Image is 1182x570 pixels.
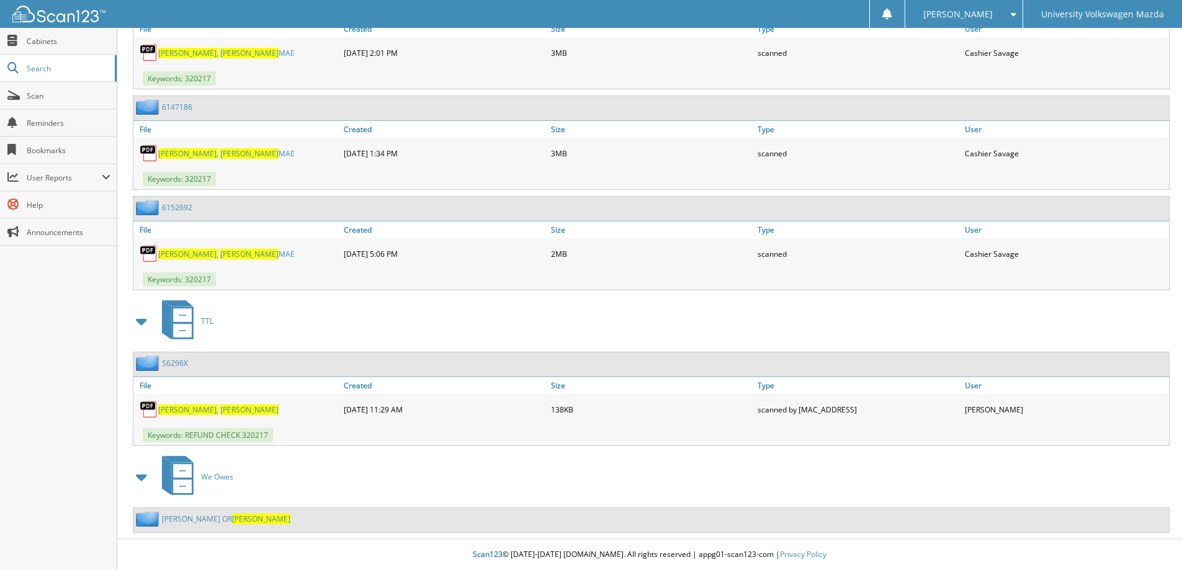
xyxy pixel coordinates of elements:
[27,36,110,47] span: Cabinets
[780,549,826,559] a: Privacy Policy
[12,6,105,22] img: scan123-logo-white.svg
[232,514,290,524] span: [PERSON_NAME]
[548,221,755,238] a: Size
[962,40,1169,65] div: Cashier Savage
[143,172,216,186] span: Keywords: 320217
[1041,11,1164,18] span: University Volkswagen Mazda
[341,377,548,394] a: Created
[136,99,162,115] img: folder2.png
[220,404,279,415] span: [PERSON_NAME]
[136,200,162,215] img: folder2.png
[473,549,503,559] span: Scan123
[158,404,279,415] a: [PERSON_NAME], [PERSON_NAME]
[136,511,162,527] img: folder2.png
[158,48,295,58] a: [PERSON_NAME], [PERSON_NAME]MAE
[158,249,295,259] a: [PERSON_NAME], [PERSON_NAME]MAE
[341,40,548,65] div: [DATE] 2:01 PM
[341,141,548,166] div: [DATE] 1:34 PM
[341,221,548,238] a: Created
[133,121,341,138] a: File
[27,172,102,183] span: User Reports
[27,227,110,238] span: Announcements
[220,148,279,159] span: [PERSON_NAME]
[201,471,233,482] span: We Owes
[341,121,548,138] a: Created
[962,221,1169,238] a: User
[754,397,962,422] div: scanned by [MAC_ADDRESS]
[27,91,110,101] span: Scan
[201,316,213,326] span: TTL
[143,71,216,86] span: Keywords: 320217
[548,397,755,422] div: 138KB
[133,20,341,37] a: File
[962,121,1169,138] a: User
[117,540,1182,570] div: © [DATE]-[DATE] [DOMAIN_NAME]. All rights reserved | appg01-scan123-com |
[754,221,962,238] a: Type
[158,148,295,159] a: [PERSON_NAME], [PERSON_NAME]MAE
[754,121,962,138] a: Type
[143,428,273,442] span: Keywords: REFUND CHECK 320217
[341,397,548,422] div: [DATE] 11:29 AM
[154,296,213,345] a: TTL
[140,43,158,62] img: PDF.png
[548,40,755,65] div: 3MB
[154,452,233,501] a: We Owes
[962,141,1169,166] div: Cashier Savage
[962,377,1169,394] a: User
[27,200,110,210] span: Help
[162,202,192,213] a: 6152692
[754,20,962,37] a: Type
[754,241,962,266] div: scanned
[548,241,755,266] div: 2MB
[133,221,341,238] a: File
[158,148,218,159] span: [PERSON_NAME],
[27,63,109,74] span: Search
[27,118,110,128] span: Reminders
[548,141,755,166] div: 3MB
[158,249,218,259] span: [PERSON_NAME],
[140,244,158,263] img: PDF.png
[754,141,962,166] div: scanned
[548,20,755,37] a: Size
[133,377,341,394] a: File
[158,404,218,415] span: [PERSON_NAME],
[162,102,192,112] a: 6147186
[754,40,962,65] div: scanned
[140,144,158,163] img: PDF.png
[158,48,218,58] span: [PERSON_NAME],
[220,48,279,58] span: [PERSON_NAME]
[754,377,962,394] a: Type
[143,272,216,287] span: Keywords: 320217
[341,20,548,37] a: Created
[1120,510,1182,570] iframe: Chat Widget
[162,514,290,524] a: [PERSON_NAME] OR[PERSON_NAME]
[923,11,993,18] span: [PERSON_NAME]
[136,355,162,371] img: folder2.png
[548,377,755,394] a: Size
[962,397,1169,422] div: [PERSON_NAME]
[548,121,755,138] a: Size
[962,241,1169,266] div: Cashier Savage
[162,358,188,368] a: S6296X
[220,249,279,259] span: [PERSON_NAME]
[341,241,548,266] div: [DATE] 5:06 PM
[27,145,110,156] span: Bookmarks
[962,20,1169,37] a: User
[140,400,158,419] img: PDF.png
